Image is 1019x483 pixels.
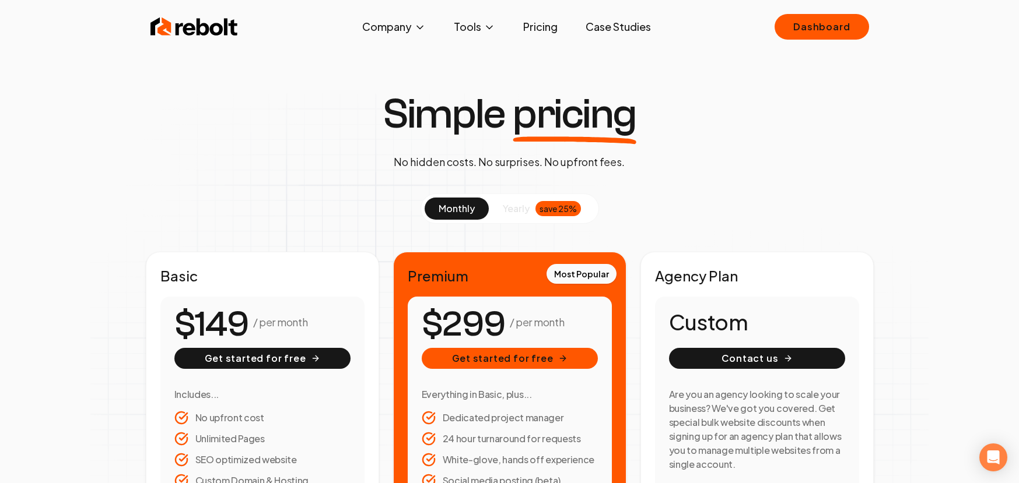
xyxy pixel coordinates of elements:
button: Contact us [669,348,845,369]
number-flow-react: $149 [174,298,248,351]
a: Case Studies [576,15,660,38]
div: Open Intercom Messenger [979,443,1007,471]
number-flow-react: $299 [422,298,505,351]
p: No hidden costs. No surprises. No upfront fees. [394,154,625,170]
button: Company [353,15,435,38]
li: Unlimited Pages [174,432,351,446]
button: monthly [425,198,489,220]
h2: Premium [408,266,612,285]
h2: Agency Plan [655,266,859,285]
p: / per month [510,314,564,330]
button: Get started for free [422,348,598,369]
div: Most Popular [547,264,617,284]
p: / per month [253,314,307,330]
div: save 25% [535,201,581,216]
h2: Basic [160,266,365,285]
h3: Includes... [174,387,351,401]
span: pricing [513,93,636,135]
img: Rebolt Logo [150,15,238,38]
h1: Custom [669,311,845,334]
li: SEO optimized website [174,453,351,467]
h3: Everything in Basic, plus... [422,387,598,401]
li: White-glove, hands off experience [422,453,598,467]
span: monthly [439,202,475,214]
h1: Simple [383,93,636,135]
a: Pricing [514,15,567,38]
a: Dashboard [775,14,869,40]
button: yearlysave 25% [489,198,595,220]
li: No upfront cost [174,411,351,425]
button: Tools [444,15,505,38]
h3: Are you an agency looking to scale your business? We've got you covered. Get special bulk website... [669,387,845,471]
li: 24 hour turnaround for requests [422,432,598,446]
li: Dedicated project manager [422,411,598,425]
span: yearly [503,202,530,216]
button: Get started for free [174,348,351,369]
